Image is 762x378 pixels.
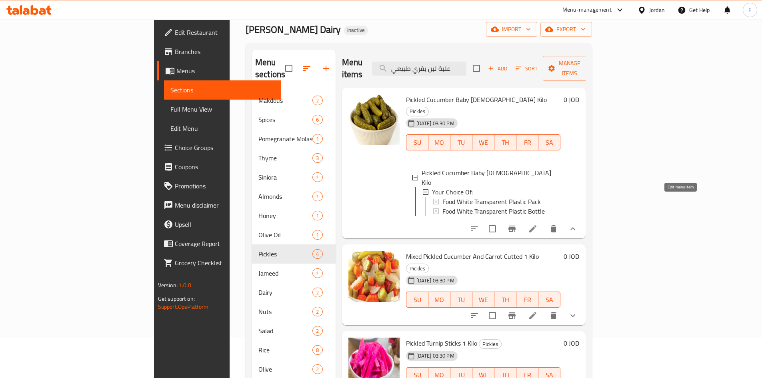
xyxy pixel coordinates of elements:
[450,134,472,150] button: TU
[564,251,579,262] h6: 0 JOD
[157,196,281,215] a: Menu disclaimer
[465,219,484,238] button: sort-choices
[312,192,322,201] div: items
[344,27,368,34] span: Inactive
[406,292,428,308] button: SU
[549,58,590,78] span: Manage items
[175,200,275,210] span: Menu disclaimer
[486,22,537,37] button: import
[542,137,557,148] span: SA
[158,294,195,304] span: Get support on:
[485,62,510,75] span: Add item
[312,96,322,105] div: items
[175,239,275,248] span: Coverage Report
[406,337,477,349] span: Pickled Turnip Sticks 1 Kilo
[258,249,312,259] span: Pickles
[252,168,336,187] div: Siniora1
[252,340,336,360] div: Rice8
[157,157,281,176] a: Coupons
[498,294,513,306] span: TH
[413,352,458,360] span: [DATE] 03:30 PM
[176,66,275,76] span: Menus
[175,181,275,191] span: Promotions
[157,176,281,196] a: Promotions
[170,104,275,114] span: Full Menu View
[157,253,281,272] a: Grocery Checklist
[510,62,543,75] span: Sort items
[562,5,612,15] div: Menu-management
[164,119,281,138] a: Edit Menu
[313,154,322,162] span: 3
[410,294,425,306] span: SU
[514,62,540,75] button: Sort
[280,60,297,77] span: Select all sections
[258,134,312,144] span: Pomegranate Molasses
[312,364,322,374] div: items
[258,268,312,278] span: Jameed
[157,42,281,61] a: Branches
[342,56,363,80] h2: Menu items
[252,129,336,148] div: Pomegranate Molasses1
[313,135,322,143] span: 1
[406,264,428,273] span: Pickles
[179,280,191,290] span: 1.0.0
[175,162,275,172] span: Coupons
[422,168,554,187] span: Pickled Cucumber Baby [DEMOGRAPHIC_DATA] Kilo
[258,345,312,355] span: Rice
[498,137,513,148] span: TH
[258,153,312,163] span: Thyme
[472,134,494,150] button: WE
[258,230,312,240] div: Olive Oil
[520,137,535,148] span: FR
[476,294,491,306] span: WE
[494,292,516,308] button: TH
[258,172,312,182] span: Siniora
[516,64,538,73] span: Sort
[157,138,281,157] a: Choice Groups
[258,115,312,124] span: Spices
[312,230,322,240] div: items
[164,80,281,100] a: Sections
[252,206,336,225] div: Honey1
[432,294,447,306] span: MO
[170,85,275,95] span: Sections
[258,288,312,297] span: Dairy
[348,251,400,302] img: Mixed Pickled Cucumber And Carrot Cutted 1 Kilo
[313,327,322,335] span: 2
[312,249,322,259] div: items
[158,280,178,290] span: Version:
[313,270,322,277] span: 1
[164,100,281,119] a: Full Menu View
[175,47,275,56] span: Branches
[258,364,312,374] div: Olive
[442,206,545,216] span: Food White Transparent Plastic Bottle
[312,172,322,182] div: items
[252,302,336,321] div: Nuts2
[413,277,458,284] span: [DATE] 03:30 PM
[568,224,578,234] svg: Show Choices
[406,250,539,262] span: Mixed Pickled Cucumber And Carrot Cutted 1 Kilo
[175,220,275,229] span: Upsell
[157,61,281,80] a: Menus
[538,292,560,308] button: SA
[312,345,322,355] div: items
[312,268,322,278] div: items
[157,215,281,234] a: Upsell
[487,64,508,73] span: Add
[432,187,473,197] span: Your Choice Of:
[170,124,275,133] span: Edit Menu
[258,211,312,220] div: Honey
[252,264,336,283] div: Jameed1
[313,193,322,200] span: 1
[516,292,538,308] button: FR
[432,137,447,148] span: MO
[543,56,596,81] button: Manage items
[312,153,322,163] div: items
[406,107,429,116] div: Pickles
[564,94,579,105] h6: 0 JOD
[313,231,322,239] span: 1
[564,338,579,349] h6: 0 JOD
[258,307,312,316] div: Nuts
